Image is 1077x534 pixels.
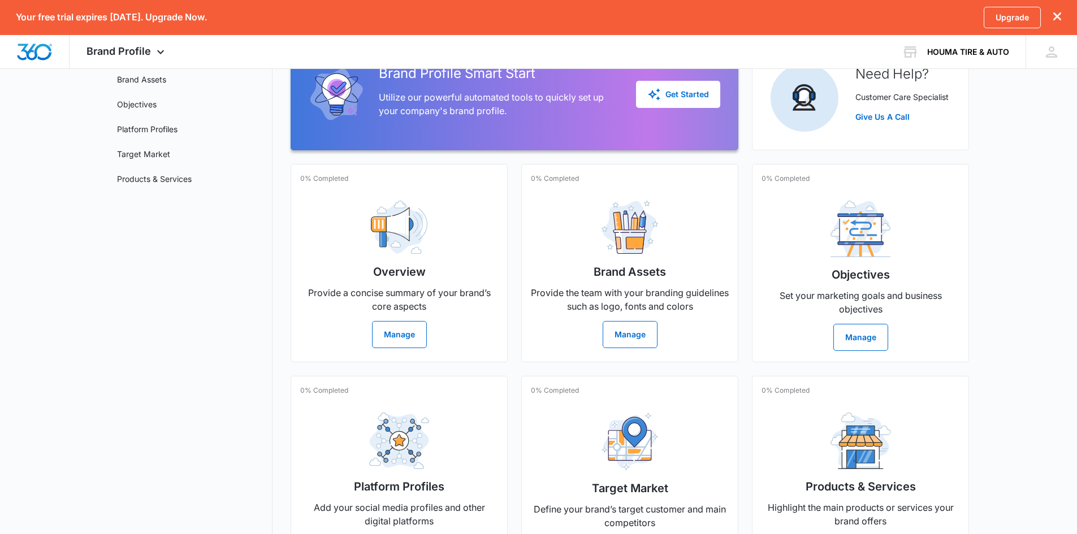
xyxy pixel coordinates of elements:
[927,47,1009,57] div: account name
[855,111,949,123] a: Give Us A Call
[752,164,969,362] a: 0% CompletedObjectivesSet your marketing goals and business objectivesManage
[117,73,166,85] a: Brand Assets
[531,502,729,529] p: Define your brand’s target customer and main competitors
[300,286,498,313] p: Provide a concise summary of your brand’s core aspects
[117,148,170,160] a: Target Market
[300,385,348,396] p: 0% Completed
[806,478,916,495] h2: Products & Services
[373,263,426,280] h2: Overview
[379,90,618,118] p: Utilize our powerful automated tools to quickly set up your company's brand profile.
[833,324,888,351] button: Manage
[379,63,618,84] h2: Brand Profile Smart Start
[300,501,498,528] p: Add your social media profiles and other digital platforms
[117,173,192,185] a: Products & Services
[762,385,810,396] p: 0% Completed
[70,35,184,68] div: Brand Profile
[117,123,178,135] a: Platform Profiles
[531,173,579,184] p: 0% Completed
[531,286,729,313] p: Provide the team with your branding guidelines such as logo, fonts and colors
[855,91,949,103] p: Customer Care Specialist
[636,81,720,108] button: Get Started
[300,173,348,184] p: 0% Completed
[592,480,668,497] h2: Target Market
[984,7,1041,28] a: Upgrade
[521,164,738,362] a: 0% CompletedBrand AssetsProvide the team with your branding guidelines such as logo, fonts and co...
[291,164,508,362] a: 0% CompletedOverviewProvide a concise summary of your brand’s core aspectsManage
[16,12,207,23] p: Your free trial expires [DATE]. Upgrade Now.
[855,64,949,84] h2: Need Help?
[832,266,890,283] h2: Objectives
[372,321,427,348] button: Manage
[762,289,959,316] p: Set your marketing goals and business objectives
[594,263,666,280] h2: Brand Assets
[86,45,151,57] span: Brand Profile
[603,321,658,348] button: Manage
[354,478,444,495] h2: Platform Profiles
[762,501,959,528] p: Highlight the main products or services your brand offers
[647,88,709,101] div: Get Started
[531,385,579,396] p: 0% Completed
[1053,12,1061,23] button: dismiss this dialog
[762,173,810,184] p: 0% Completed
[117,98,157,110] a: Objectives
